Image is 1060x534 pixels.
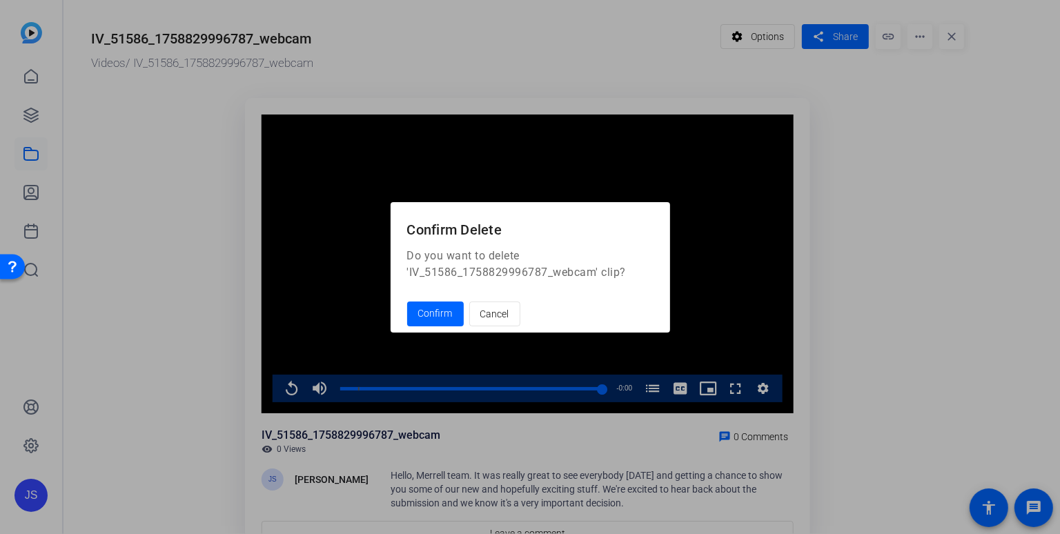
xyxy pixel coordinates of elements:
span: Confirm [418,306,453,321]
span: Do you want to delete 'IV_51586_1758829996787_webcam' clip? [407,249,627,279]
button: Confirm [407,301,464,326]
span: Cancel [480,301,509,327]
h2: Confirm Delete [391,202,670,247]
button: Cancel [469,301,520,326]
